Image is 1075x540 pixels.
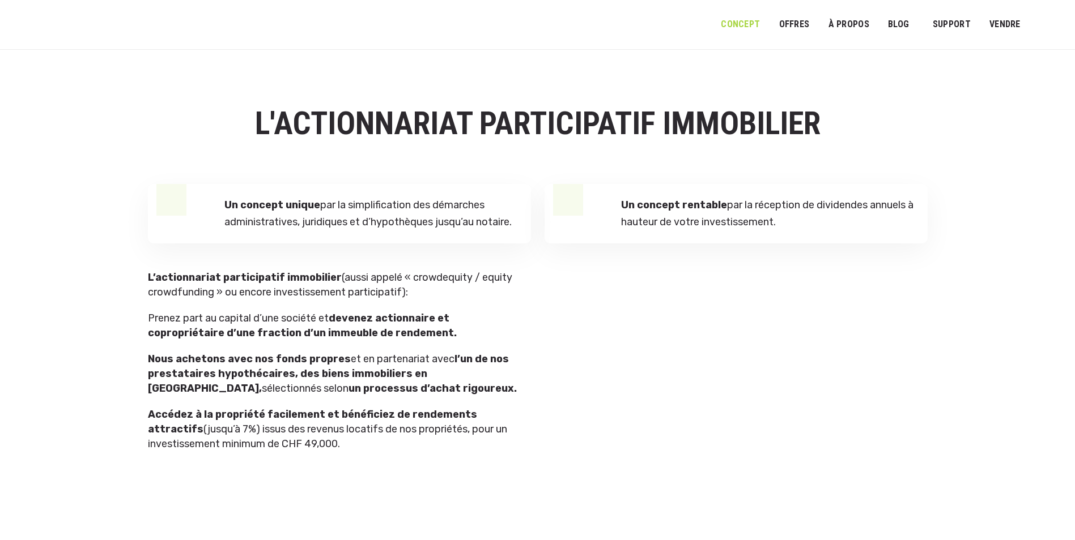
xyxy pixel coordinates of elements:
[545,270,928,488] img: Concept banner
[621,196,915,231] p: par la réception de dividendes annuels à hauteur de votre investissement.
[148,353,509,395] strong: l’un de nos prestataires hypothécaires, des biens immobiliers en [GEOGRAPHIC_DATA],
[224,199,320,211] strong: Un concept unique
[881,12,917,37] a: Blog
[621,199,727,211] strong: Un concept rentable
[148,352,520,396] p: et en partenariat avec sélectionnés selon
[1036,14,1061,35] a: Passer à
[771,12,817,37] a: OFFRES
[821,12,877,37] a: À PROPOS
[224,196,518,231] p: par la simplification des démarches administratives, juridiques et d’hypothèques jusqu’au notaire.
[713,12,767,37] a: Concept
[148,407,520,451] p: (jusqu’à 7%) issus des revenus locatifs de nos propriétés, pour un investissement minimum de CHF ...
[1044,22,1054,28] img: Français
[148,312,457,339] strong: devenez actionnaire et copropriétaire d’une fraction d’un immeuble de rendement.
[148,311,520,340] p: Prenez part au capital d’une société et
[349,382,517,395] strong: un processus d’achat rigoureux.
[148,353,351,365] strong: Nous achetons avec nos fonds propres
[287,271,342,284] strong: immobilier
[721,10,1058,38] nav: Menu principal
[148,106,928,142] h1: L'ACTIONNARIAT PARTICIPATIF IMMOBILIER
[148,408,477,435] strong: Accédez à la propriété facilement et bénéficiez de rendements attractifs
[982,12,1028,37] a: VENDRE
[148,270,520,299] p: (aussi appelé « crowdequity / equity crowdfunding » ou encore investissement participatif):
[17,12,105,41] img: Logo
[148,271,285,284] strong: L’actionnariat participatif
[925,12,978,37] a: SUPPORT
